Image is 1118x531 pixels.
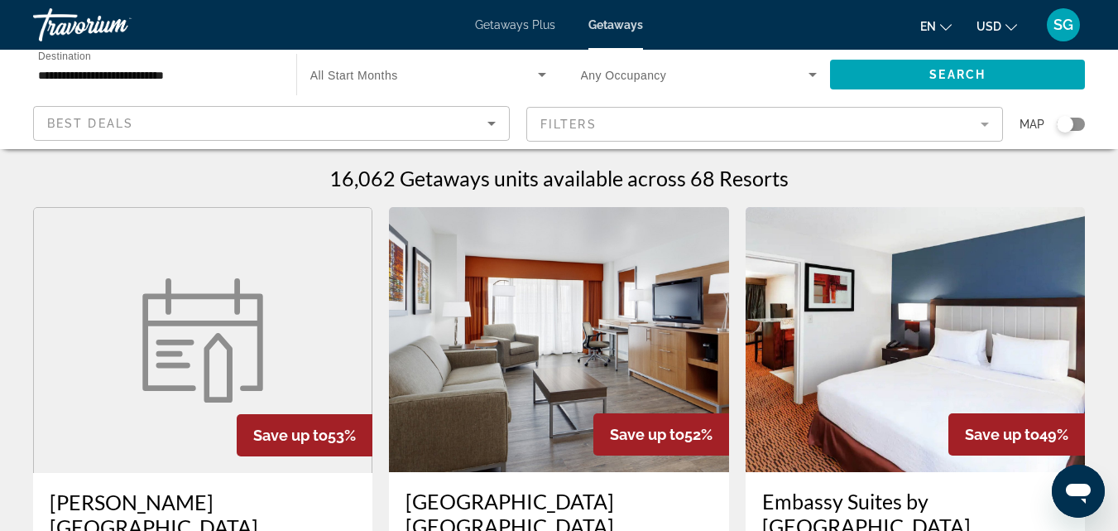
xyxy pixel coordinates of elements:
[610,426,684,443] span: Save up to
[920,20,936,33] span: en
[47,117,133,130] span: Best Deals
[475,18,555,31] a: Getaways Plus
[581,69,667,82] span: Any Occupancy
[920,14,952,38] button: Change language
[253,427,328,444] span: Save up to
[593,413,729,456] div: 52%
[310,69,398,82] span: All Start Months
[1052,465,1105,518] iframe: Button to launch messaging window
[929,68,986,81] span: Search
[588,18,643,31] a: Getaways
[526,106,1003,142] button: Filter
[746,207,1085,472] img: S141I01X.jpg
[132,278,273,403] img: week.svg
[47,113,496,133] mat-select: Sort by
[1042,7,1085,42] button: User Menu
[976,20,1001,33] span: USD
[948,413,1085,456] div: 49%
[329,166,789,191] h1: 16,062 Getaways units available across 68 Resorts
[965,426,1039,443] span: Save up to
[976,14,1017,38] button: Change currency
[33,3,199,46] a: Travorium
[830,60,1085,89] button: Search
[38,51,91,61] span: Destination
[237,414,372,456] div: 53%
[1020,113,1044,136] span: Map
[389,207,728,472] img: RGH1I01X.jpg
[1053,17,1073,33] span: SG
